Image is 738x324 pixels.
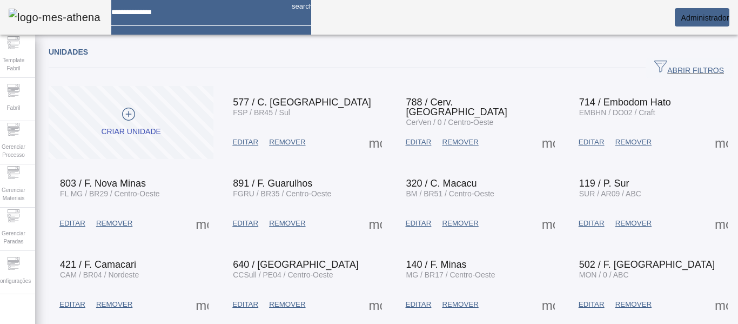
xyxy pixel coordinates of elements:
[646,58,733,78] button: ABRIR FILTROS
[539,214,558,233] button: Mais
[400,214,437,233] button: EDITAR
[437,295,484,314] button: REMOVER
[59,218,85,229] span: EDITAR
[406,259,467,270] span: 140 / F. Minas
[579,108,655,117] span: EMBHN / DO02 / Craft
[366,133,385,152] button: Mais
[366,214,385,233] button: Mais
[269,218,305,229] span: REMOVER
[406,189,494,198] span: BM / BR51 / Centro-Oeste
[406,97,507,117] span: 788 / Cerv. [GEOGRAPHIC_DATA]
[437,214,484,233] button: REMOVER
[269,299,305,310] span: REMOVER
[227,295,264,314] button: EDITAR
[264,133,311,152] button: REMOVER
[615,299,652,310] span: REMOVER
[91,295,138,314] button: REMOVER
[400,295,437,314] button: EDITAR
[712,295,731,314] button: Mais
[192,295,212,314] button: Mais
[712,133,731,152] button: Mais
[366,295,385,314] button: Mais
[49,48,88,56] span: Unidades
[227,133,264,152] button: EDITAR
[400,133,437,152] button: EDITAR
[60,189,160,198] span: FL MG / BR29 / Centro-Oeste
[233,270,333,279] span: CCSull / PE04 / Centro-Oeste
[681,14,729,22] span: Administrador
[579,97,671,108] span: 714 / Embodom Hato
[615,137,652,148] span: REMOVER
[610,295,657,314] button: REMOVER
[233,178,312,189] span: 891 / F. Guarulhos
[232,218,258,229] span: EDITAR
[539,295,558,314] button: Mais
[442,137,478,148] span: REMOVER
[96,218,132,229] span: REMOVER
[264,295,311,314] button: REMOVER
[60,178,146,189] span: 803 / F. Nova Minas
[264,214,311,233] button: REMOVER
[654,60,724,76] span: ABRIR FILTROS
[442,218,478,229] span: REMOVER
[54,295,91,314] button: EDITAR
[269,137,305,148] span: REMOVER
[437,133,484,152] button: REMOVER
[579,259,715,270] span: 502 / F. [GEOGRAPHIC_DATA]
[59,299,85,310] span: EDITAR
[9,9,100,26] img: logo-mes-athena
[96,299,132,310] span: REMOVER
[610,133,657,152] button: REMOVER
[579,299,605,310] span: EDITAR
[442,299,478,310] span: REMOVER
[406,218,432,229] span: EDITAR
[60,259,136,270] span: 421 / F. Camacari
[579,189,641,198] span: SUR / AR09 / ABC
[91,214,138,233] button: REMOVER
[573,214,610,233] button: EDITAR
[101,127,160,137] div: Criar unidade
[232,299,258,310] span: EDITAR
[233,259,358,270] span: 640 / [GEOGRAPHIC_DATA]
[233,97,371,108] span: 577 / C. [GEOGRAPHIC_DATA]
[406,299,432,310] span: EDITAR
[610,214,657,233] button: REMOVER
[539,133,558,152] button: Mais
[615,218,652,229] span: REMOVER
[49,86,213,159] button: Criar unidade
[227,214,264,233] button: EDITAR
[192,214,212,233] button: Mais
[233,189,331,198] span: FGRU / BR35 / Centro-Oeste
[406,137,432,148] span: EDITAR
[579,178,629,189] span: 119 / P. Sur
[579,218,605,229] span: EDITAR
[232,137,258,148] span: EDITAR
[579,137,605,148] span: EDITAR
[60,270,139,279] span: CAM / BR04 / Nordeste
[406,270,495,279] span: MG / BR17 / Centro-Oeste
[233,108,290,117] span: FSP / BR45 / Sul
[3,101,23,115] span: Fabril
[712,214,731,233] button: Mais
[573,295,610,314] button: EDITAR
[54,214,91,233] button: EDITAR
[573,133,610,152] button: EDITAR
[406,178,477,189] span: 320 / C. Macacu
[579,270,629,279] span: MON / 0 / ABC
